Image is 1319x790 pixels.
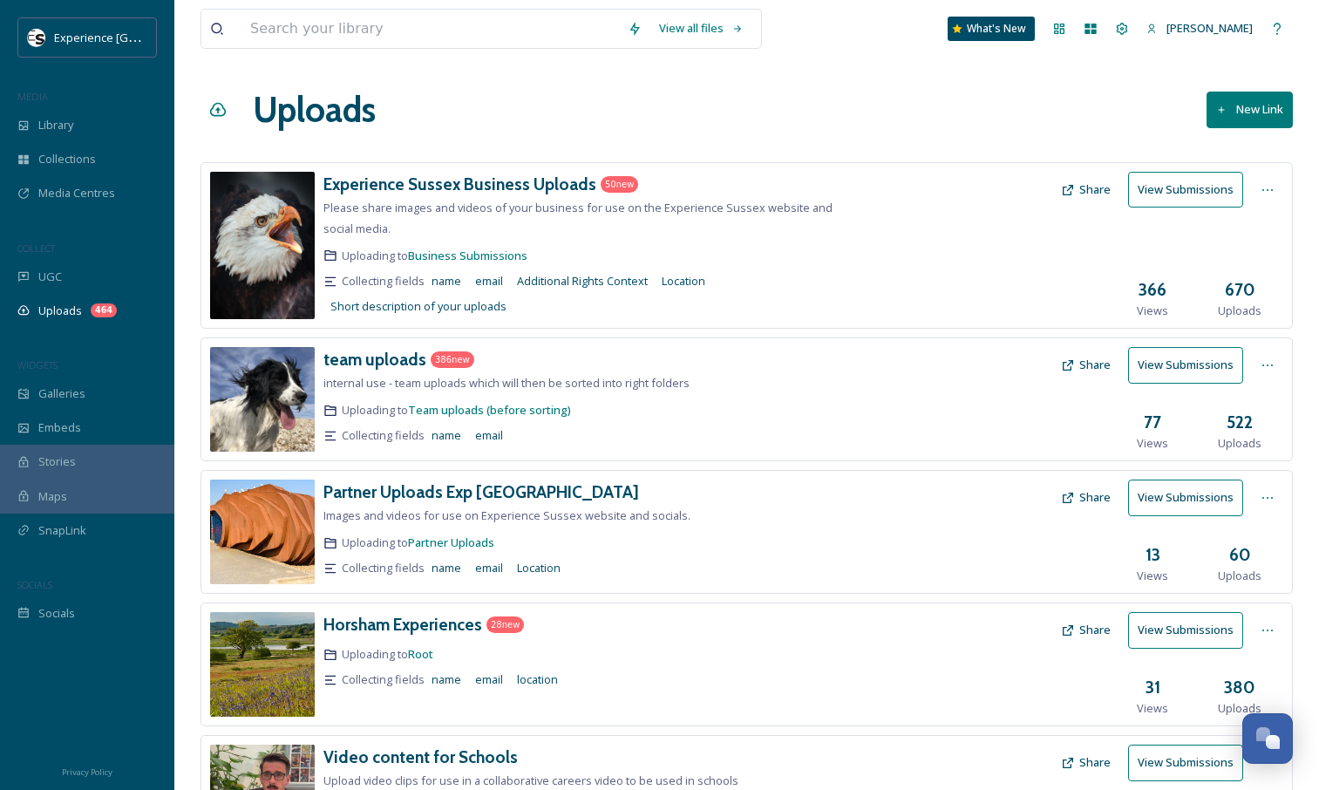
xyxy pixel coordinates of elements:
span: Library [38,117,73,133]
span: WIDGETS [17,358,58,371]
span: SnapLink [38,522,86,539]
span: Short description of your uploads [330,298,507,315]
img: e73d093c-0a51-4230-b27a-e4dd8c2c8d6a.jpg [210,480,315,584]
span: Maps [38,488,67,505]
h3: 670 [1225,277,1255,303]
span: Uploading to [342,402,571,419]
span: Collections [38,151,96,167]
a: Horsham Experiences [323,612,482,637]
button: Open Chat [1242,713,1293,764]
span: Upload video clips for use in a collaborative careers video to be used in schools [323,773,738,788]
h3: 380 [1224,675,1255,700]
h3: 60 [1229,542,1251,568]
a: Uploads [253,84,376,136]
a: What's New [948,17,1035,41]
span: Views [1137,303,1168,319]
a: Experience Sussex Business Uploads [323,172,596,197]
span: Uploading to [342,646,433,663]
span: Privacy Policy [62,766,112,778]
span: email [475,273,503,289]
span: Uploads [38,303,82,319]
span: name [432,273,461,289]
img: WSCC%20ES%20Socials%20Icon%20-%20Secondary%20-%20Black.jpg [28,29,45,46]
a: View Submissions [1128,480,1252,515]
div: 50 new [601,176,638,193]
span: email [475,560,503,576]
span: Uploads [1218,700,1261,717]
a: View all files [650,11,752,45]
span: Location [662,273,705,289]
span: Collecting fields [342,560,425,576]
h3: Experience Sussex Business Uploads [323,174,596,194]
h3: 366 [1139,277,1166,303]
span: UGC [38,269,62,285]
button: View Submissions [1128,612,1243,648]
a: Video content for Schools [323,745,518,770]
div: 28 new [486,616,524,633]
span: Media Centres [38,185,115,201]
div: 464 [91,303,117,317]
span: Uploads [1218,435,1261,452]
a: team uploads [323,347,426,372]
button: New Link [1207,92,1293,127]
button: View Submissions [1128,480,1243,515]
a: Partner Uploads [408,535,494,550]
span: Experience [GEOGRAPHIC_DATA] [54,29,227,45]
a: Business Submissions [408,248,527,263]
h3: team uploads [323,349,426,370]
span: email [475,427,503,444]
a: View Submissions [1128,612,1252,648]
h3: 522 [1227,410,1253,435]
span: [PERSON_NAME] [1166,20,1253,36]
span: MEDIA [17,90,48,103]
span: COLLECT [17,242,55,255]
span: Collecting fields [342,671,425,688]
span: Embeds [38,419,81,436]
h3: Video content for Schools [323,746,518,767]
a: Root [408,646,433,662]
span: Uploading to [342,248,527,264]
span: Socials [38,605,75,622]
button: View Submissions [1128,172,1243,208]
button: View Submissions [1128,745,1243,780]
button: Share [1052,173,1119,207]
a: Team uploads (before sorting) [408,402,571,418]
span: Additional Rights Context [517,273,648,289]
a: Privacy Policy [62,760,112,781]
span: Views [1137,435,1168,452]
span: name [432,427,461,444]
h3: Partner Uploads Exp [GEOGRAPHIC_DATA] [323,481,639,502]
h3: 31 [1146,675,1160,700]
button: View Submissions [1128,347,1243,383]
span: Views [1137,700,1168,717]
span: Galleries [38,385,85,402]
span: Uploading to [342,535,494,551]
a: Partner Uploads Exp [GEOGRAPHIC_DATA] [323,480,639,505]
button: Share [1052,348,1119,382]
img: 3d56995a-9a4e-476e-9333-e7dd13eeae45.jpg [210,347,315,452]
span: location [517,671,558,688]
span: name [432,671,461,688]
span: Please share images and videos of your business for use on the Experience Sussex website and soci... [323,200,833,236]
input: Search your library [241,10,619,48]
img: 915411c4-c596-48a4-8f82-2814f59fea12.jpg [210,612,315,717]
a: View Submissions [1128,347,1252,383]
span: name [432,560,461,576]
span: SOCIALS [17,578,52,591]
span: Uploads [1218,303,1261,319]
div: 386 new [431,351,474,368]
span: Uploads [1218,568,1261,584]
a: [PERSON_NAME] [1138,11,1261,45]
button: Share [1052,480,1119,514]
button: Share [1052,746,1119,780]
span: Views [1137,568,1168,584]
span: Location [517,560,561,576]
img: 9b643977-76f7-49f2-b965-60739e82e005.jpg [210,172,315,319]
